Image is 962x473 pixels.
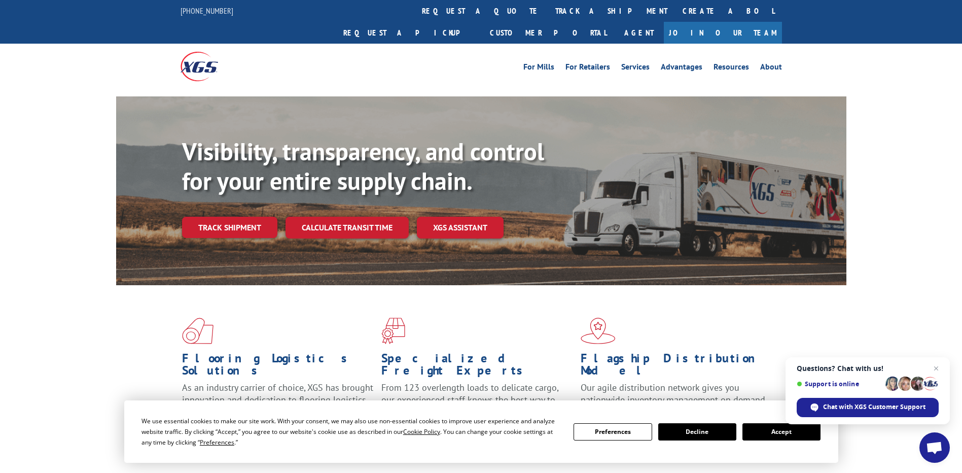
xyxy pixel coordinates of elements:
a: [PHONE_NUMBER] [181,6,233,16]
span: Cookie Policy [403,427,440,436]
a: Services [621,63,650,74]
img: xgs-icon-total-supply-chain-intelligence-red [182,318,213,344]
a: About [760,63,782,74]
h1: Flooring Logistics Solutions [182,352,374,382]
a: Join Our Team [664,22,782,44]
a: Calculate transit time [286,217,409,239]
div: Open chat [919,432,950,463]
a: Agent [614,22,664,44]
div: Chat with XGS Customer Support [797,398,939,417]
span: Questions? Chat with us! [797,364,939,373]
span: Preferences [200,438,234,447]
h1: Flagship Distribution Model [581,352,772,382]
b: Visibility, transparency, and control for your entire supply chain. [182,136,544,196]
div: We use essential cookies to make our site work. With your consent, we may also use non-essential ... [141,416,561,448]
h1: Specialized Freight Experts [381,352,573,382]
div: Cookie Consent Prompt [124,400,838,463]
span: Chat with XGS Customer Support [823,402,925,412]
span: Our agile distribution network gives you nationwide inventory management on demand. [581,382,767,406]
img: xgs-icon-flagship-distribution-model-red [581,318,616,344]
button: Preferences [574,423,652,441]
a: Track shipment [182,217,277,238]
a: Request a pickup [336,22,482,44]
button: Accept [742,423,821,441]
a: Customer Portal [482,22,614,44]
a: For Mills [523,63,554,74]
a: Advantages [661,63,702,74]
img: xgs-icon-focused-on-flooring-red [381,318,405,344]
a: XGS ASSISTANT [417,217,504,239]
p: From 123 overlength loads to delicate cargo, our experienced staff knows the best way to move you... [381,382,573,427]
span: As an industry carrier of choice, XGS has brought innovation and dedication to flooring logistics... [182,382,373,418]
a: For Retailers [565,63,610,74]
span: Close chat [930,362,942,375]
button: Decline [658,423,736,441]
span: Support is online [797,380,882,388]
a: Resources [714,63,749,74]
